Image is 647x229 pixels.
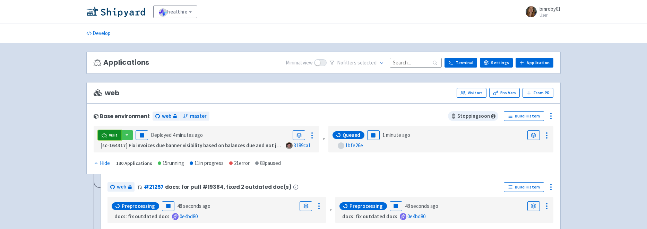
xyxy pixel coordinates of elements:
[177,203,210,209] time: 48 seconds ago
[294,142,311,149] a: 3189ca1
[357,59,377,66] span: selected
[153,6,197,18] a: healthie
[94,159,111,167] button: Hide
[173,132,203,138] time: 4 minutes ago
[286,59,313,67] span: Minimal view
[523,88,553,98] button: From PR
[390,201,402,211] button: Pause
[448,111,498,121] span: Stopping soon
[151,132,203,138] span: Deployed
[117,183,126,191] span: web
[86,24,111,43] a: Develop
[322,126,325,152] div: «
[180,112,209,121] a: master
[343,132,360,139] span: Queued
[190,159,224,167] div: 11 in progress
[158,159,184,167] div: 15 running
[521,6,561,17] a: bmroby01 User
[504,111,544,121] a: Build History
[445,58,477,68] a: Terminal
[229,159,250,167] div: 21 error
[136,130,148,140] button: Pause
[107,182,135,192] a: web
[345,142,363,149] a: 1bfe26e
[516,58,553,68] a: Application
[480,58,513,68] a: Settings
[153,112,180,121] a: web
[94,89,119,97] span: web
[116,159,152,167] div: 130 Applications
[367,130,380,140] button: Pause
[337,59,377,67] span: No filter s
[114,213,170,220] strong: docs: fix outdated docs
[405,203,438,209] time: 48 seconds ago
[329,197,332,223] div: «
[162,201,174,211] button: Pause
[162,112,171,120] span: web
[255,159,281,167] div: 83 paused
[489,88,520,98] a: Env Vars
[190,112,207,120] span: master
[407,213,425,220] a: 0e4bd80
[94,159,110,167] div: Hide
[122,203,155,210] span: Preprocessing
[390,58,442,67] input: Search...
[540,13,561,17] small: User
[342,213,397,220] strong: docs: fix outdated docs
[382,132,410,138] time: 1 minute ago
[504,182,544,192] a: Build History
[457,88,486,98] a: Visitors
[86,6,145,17] img: Shipyard logo
[109,132,118,138] span: Visit
[165,184,292,190] span: docs: for pull #19384, fixed 2 outdated doc(s)
[144,183,164,191] a: #21257
[350,203,383,210] span: Preprocessing
[94,113,150,119] div: Base environment
[101,142,333,149] strong: [sc-164317] Fix invoices due banner visibility based on balances due and not just paid status (#2...
[180,213,198,220] a: 0e4bd80
[540,6,561,12] span: bmroby01
[98,130,121,140] a: Visit
[94,59,149,67] h3: Applications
